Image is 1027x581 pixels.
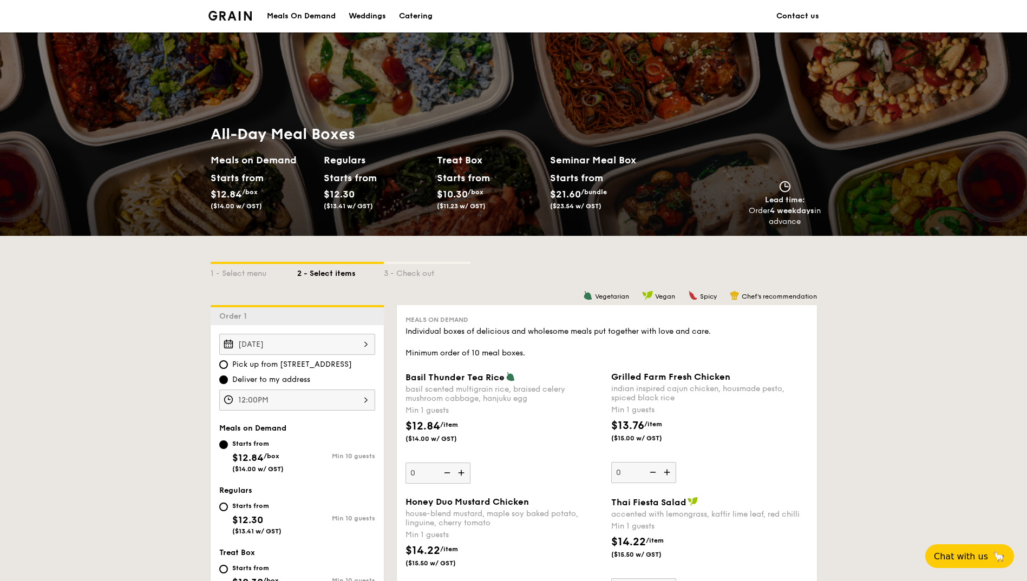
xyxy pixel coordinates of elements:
span: ($23.54 w/ GST) [550,202,601,210]
span: ($15.00 w/ GST) [611,434,685,443]
span: $12.84 [232,452,264,464]
h1: All-Day Meal Boxes [211,124,663,144]
span: Regulars [219,486,252,495]
strong: 4 weekdays [770,206,814,215]
span: Thai Fiesta Salad [611,497,686,507]
span: ($13.41 w/ GST) [324,202,373,210]
input: Starts from$12.30($13.41 w/ GST)Min 10 guests [219,503,228,511]
img: icon-vegan.f8ff3823.svg [642,290,653,300]
button: Chat with us🦙 [925,544,1014,568]
img: icon-reduce.1d2dbef1.svg [438,463,454,483]
div: Min 10 guests [297,452,375,460]
span: Spicy [700,293,717,300]
span: Lead time: [765,195,805,204]
span: ($13.41 w/ GST) [232,527,282,535]
div: Starts from [211,170,259,186]
a: Logotype [208,11,252,21]
h2: Meals on Demand [211,153,315,168]
span: /item [646,537,664,544]
div: Starts from [232,564,281,572]
input: Grilled Farm Fresh Chickenindian inspired cajun chicken, housmade pesto, spiced black riceMin 1 g... [611,462,676,483]
div: 3 - Check out [384,264,470,279]
div: indian inspired cajun chicken, housmade pesto, spiced black rice [611,384,808,402]
span: Treat Box [219,548,255,557]
input: Pick up from [STREET_ADDRESS] [219,360,228,369]
div: Order in advance [749,206,821,227]
img: icon-vegetarian.fe4039eb.svg [583,290,593,300]
span: ($14.00 w/ GST) [211,202,262,210]
div: 2 - Select items [297,264,384,279]
h2: Regulars [324,153,428,168]
span: Basil Thunder Tea Rice [405,372,505,382]
span: /box [242,188,258,196]
input: Event time [219,389,375,411]
input: Starts from$10.30/box($11.23 w/ GST)Min 10 guests [219,565,228,573]
img: icon-add.58712e84.svg [660,462,676,483]
span: /item [440,421,458,428]
img: icon-spicy.37a8142b.svg [688,290,698,300]
div: Min 10 guests [297,514,375,522]
input: Event date [219,334,375,355]
span: /bundle [581,188,607,196]
span: Meals on Demand [219,424,286,433]
span: /box [468,188,483,196]
img: Grain [208,11,252,21]
span: ($14.00 w/ GST) [405,434,479,443]
div: house-blend mustard, maple soy baked potato, linguine, cherry tomato [405,509,603,527]
span: Meals on Demand [405,316,468,323]
span: 🦙 [992,550,1005,563]
div: basil scented multigrain rice, braised celery mushroom cabbage, hanjuku egg [405,385,603,403]
div: Min 1 guests [611,521,808,532]
h2: Seminar Meal Box [550,153,663,168]
img: icon-vegan.f8ff3823.svg [688,497,698,506]
img: icon-chef-hat.a58ddaea.svg [730,290,740,300]
span: ($11.23 w/ GST) [437,202,486,210]
span: $10.30 [437,188,468,200]
span: ($14.00 w/ GST) [232,465,284,473]
span: $13.76 [611,419,644,432]
span: /box [264,452,279,460]
span: $14.22 [405,544,440,557]
span: $14.22 [611,536,646,549]
div: Min 1 guests [405,405,603,416]
span: $12.30 [232,514,263,526]
div: Starts from [232,439,284,448]
h2: Treat Box [437,153,541,168]
div: 1 - Select menu [211,264,297,279]
span: /item [644,420,662,428]
span: ($15.50 w/ GST) [405,559,479,567]
div: Starts from [232,501,282,510]
div: Min 1 guests [405,530,603,540]
img: icon-clock.2db775ea.svg [777,181,793,193]
span: Chef's recommendation [742,293,817,300]
span: $12.84 [405,420,440,433]
div: Starts from [437,170,485,186]
span: Order 1 [219,312,251,321]
div: Individual boxes of delicious and wholesome meals put together with love and care. Minimum order ... [405,326,808,359]
span: Honey Duo Mustard Chicken [405,497,529,507]
span: Vegan [655,293,675,300]
div: Starts from [324,170,372,186]
input: Basil Thunder Tea Ricebasil scented multigrain rice, braised celery mushroom cabbage, hanjuku egg... [405,463,470,484]
span: Vegetarian [595,293,629,300]
span: Pick up from [STREET_ADDRESS] [232,359,352,370]
div: Starts from [550,170,603,186]
span: $12.30 [324,188,355,200]
input: Deliver to my address [219,375,228,384]
span: $21.60 [550,188,581,200]
span: ($15.50 w/ GST) [611,550,685,559]
div: accented with lemongrass, kaffir lime leaf, red chilli [611,510,808,519]
img: icon-add.58712e84.svg [454,463,470,483]
span: Grilled Farm Fresh Chicken [611,372,730,382]
div: Min 1 guests [611,405,808,415]
img: icon-reduce.1d2dbef1.svg [644,462,660,483]
img: icon-vegetarian.fe4039eb.svg [506,372,515,381]
span: /item [440,545,458,553]
span: Deliver to my address [232,374,310,385]
input: Starts from$12.84/box($14.00 w/ GST)Min 10 guests [219,440,228,449]
span: $12.84 [211,188,242,200]
span: Chat with us [934,551,988,562]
